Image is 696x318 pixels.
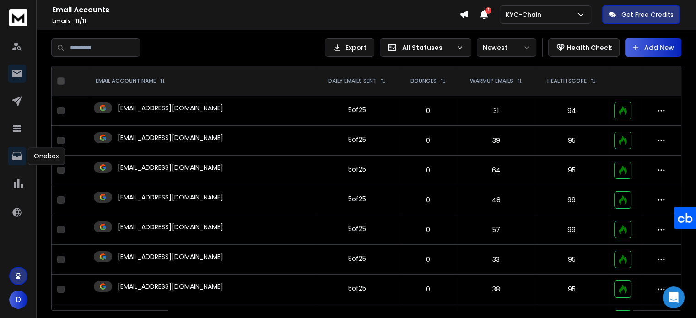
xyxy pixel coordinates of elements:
button: Health Check [548,38,620,57]
p: [EMAIL_ADDRESS][DOMAIN_NAME] [118,252,223,261]
div: 5 of 25 [348,194,366,204]
td: 33 [457,245,535,275]
button: D [9,291,27,309]
p: DAILY EMAILS SENT [328,77,377,85]
span: 3 [485,7,491,14]
p: 0 [405,225,452,234]
td: 94 [535,96,609,126]
p: KYC-Chain [506,10,545,19]
div: 5 of 25 [348,135,366,144]
p: All Statuses [402,43,453,52]
td: 64 [457,156,535,185]
button: Add New [625,38,681,57]
p: [EMAIL_ADDRESS][DOMAIN_NAME] [118,163,223,172]
div: 5 of 25 [348,165,366,174]
p: [EMAIL_ADDRESS][DOMAIN_NAME] [118,222,223,232]
div: Open Intercom Messenger [663,286,685,308]
button: Newest [477,38,536,57]
td: 95 [535,126,609,156]
h1: Email Accounts [52,5,459,16]
td: 31 [457,96,535,126]
td: 99 [535,215,609,245]
td: 95 [535,275,609,304]
img: logo [9,9,27,26]
div: 5 of 25 [348,254,366,263]
p: [EMAIL_ADDRESS][DOMAIN_NAME] [118,193,223,202]
div: 5 of 25 [348,105,366,114]
p: BOUNCES [410,77,437,85]
td: 95 [535,156,609,185]
p: 0 [405,195,452,205]
p: 0 [405,285,452,294]
p: Get Free Credits [621,10,674,19]
td: 39 [457,126,535,156]
p: 0 [405,106,452,115]
div: 5 of 25 [348,224,366,233]
p: 0 [405,255,452,264]
button: Export [325,38,374,57]
p: 0 [405,166,452,175]
p: 0 [405,136,452,145]
p: [EMAIL_ADDRESS][DOMAIN_NAME] [118,103,223,113]
button: Get Free Credits [602,5,680,24]
td: 95 [535,245,609,275]
span: 11 / 11 [75,17,86,25]
p: Emails : [52,17,459,25]
div: 5 of 25 [348,284,366,293]
td: 57 [457,215,535,245]
td: 38 [457,275,535,304]
div: Onebox [28,147,65,165]
p: [EMAIL_ADDRESS][DOMAIN_NAME] [118,133,223,142]
td: 99 [535,185,609,215]
p: HEALTH SCORE [547,77,587,85]
p: Health Check [567,43,612,52]
td: 48 [457,185,535,215]
div: EMAIL ACCOUNT NAME [96,77,165,85]
p: [EMAIL_ADDRESS][DOMAIN_NAME] [118,282,223,291]
p: WARMUP EMAILS [470,77,513,85]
